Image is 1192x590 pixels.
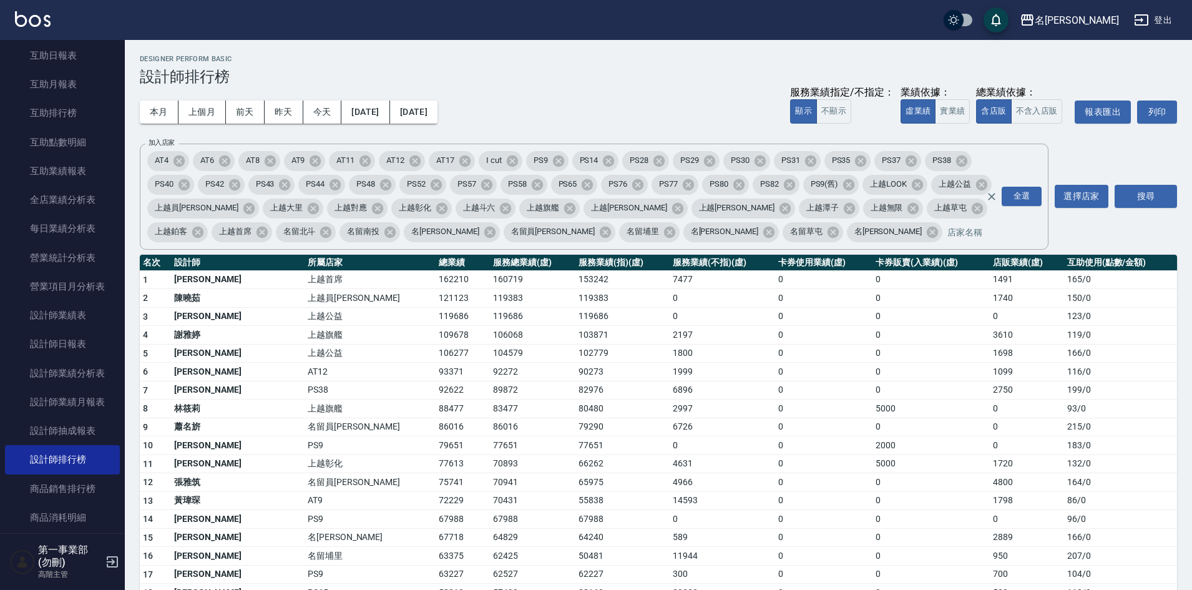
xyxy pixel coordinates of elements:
a: 營業統計分析表 [5,243,120,272]
a: 互助月報表 [5,70,120,99]
button: [DATE] [390,101,437,124]
td: 上越彰化 [305,455,436,473]
span: 17 [143,569,154,579]
img: Person [10,549,35,574]
button: 列印 [1137,101,1177,124]
th: 服務業績(指)(虛) [575,255,670,271]
div: 上越潭子 [799,199,859,219]
th: 服務業績(不指)(虛) [670,255,775,271]
span: PS80 [702,178,736,190]
span: 名留南投 [340,225,387,238]
div: PS48 [349,175,396,195]
td: 0 [990,418,1064,436]
td: 0 [872,418,990,436]
td: 119686 [490,307,575,326]
a: 商品消耗明細 [5,503,120,532]
td: 66262 [575,455,670,473]
td: 153242 [575,270,670,289]
span: 3 [143,312,148,322]
div: PS57 [450,175,497,195]
span: 15 [143,533,154,543]
div: PS9 [526,151,569,171]
td: 0 [775,363,872,381]
span: 名留員[PERSON_NAME] [504,225,602,238]
td: 183 / 0 [1064,436,1177,455]
td: 0 [670,436,775,455]
span: 11 [143,459,154,469]
td: 0 [872,289,990,308]
td: 0 [775,344,872,363]
div: PS38 [925,151,972,171]
a: 設計師業績月報表 [5,388,120,416]
div: PS29 [673,151,720,171]
td: 121123 [436,289,490,308]
td: 119686 [436,307,490,326]
span: 名[PERSON_NAME] [847,225,929,238]
div: 業績依據： [901,86,970,99]
button: Clear [983,188,1000,205]
td: 215 / 0 [1064,418,1177,436]
h5: 第一事業部 (勿刪) [38,544,102,569]
div: 上越鉑客 [147,222,208,242]
span: 上越公益 [931,178,979,190]
td: 86016 [490,418,575,436]
span: 上越大里 [263,202,310,214]
td: 0 [670,289,775,308]
button: 昨天 [265,101,303,124]
td: 162210 [436,270,490,289]
div: 名留草屯 [783,222,843,242]
td: 1491 [990,270,1064,289]
td: 123 / 0 [1064,307,1177,326]
button: Open [999,184,1044,209]
td: 166 / 0 [1064,344,1177,363]
span: 8 [143,403,148,413]
a: 商品進銷貨報表 [5,532,120,561]
span: 上越[PERSON_NAME] [691,202,782,214]
td: 6726 [670,418,775,436]
a: 設計師業績分析表 [5,359,120,388]
button: 名[PERSON_NAME] [1015,7,1124,33]
div: AT9 [284,151,326,171]
td: [PERSON_NAME] [171,344,305,363]
td: 150 / 0 [1064,289,1177,308]
span: 上越[PERSON_NAME] [584,202,674,214]
td: [PERSON_NAME] [171,455,305,473]
td: 0 [990,436,1064,455]
div: 服務業績指定/不指定： [790,86,894,99]
div: 名[PERSON_NAME] [847,222,942,242]
label: 加入店家 [149,138,175,147]
div: PS35 [824,151,871,171]
td: 82976 [575,381,670,400]
div: 上越LOOK [862,175,927,195]
td: 0 [990,307,1064,326]
td: 77651 [490,436,575,455]
span: 名留草屯 [783,225,830,238]
span: PS38 [925,154,959,167]
td: 116 / 0 [1064,363,1177,381]
span: 上越員[PERSON_NAME] [147,202,246,214]
th: 設計師 [171,255,305,271]
td: 70893 [490,455,575,473]
span: PS58 [501,178,534,190]
span: PS77 [652,178,685,190]
div: AT11 [329,151,375,171]
td: 0 [775,270,872,289]
span: PS65 [551,178,585,190]
a: 營業項目月分析表 [5,272,120,301]
td: 83477 [490,400,575,418]
td: 92622 [436,381,490,400]
td: 0 [775,418,872,436]
span: 6 [143,366,148,376]
span: 上越斗六 [456,202,503,214]
span: 名留北斗 [276,225,323,238]
button: 顯示 [790,99,817,124]
div: PS31 [774,151,821,171]
td: 103871 [575,326,670,345]
a: 設計師日報表 [5,330,120,358]
a: 互助點數明細 [5,128,120,157]
td: 上越旗艦 [305,400,436,418]
p: 高階主管 [38,569,102,580]
div: AT12 [379,151,425,171]
div: 上越[PERSON_NAME] [584,199,687,219]
span: 上越無限 [863,202,911,214]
